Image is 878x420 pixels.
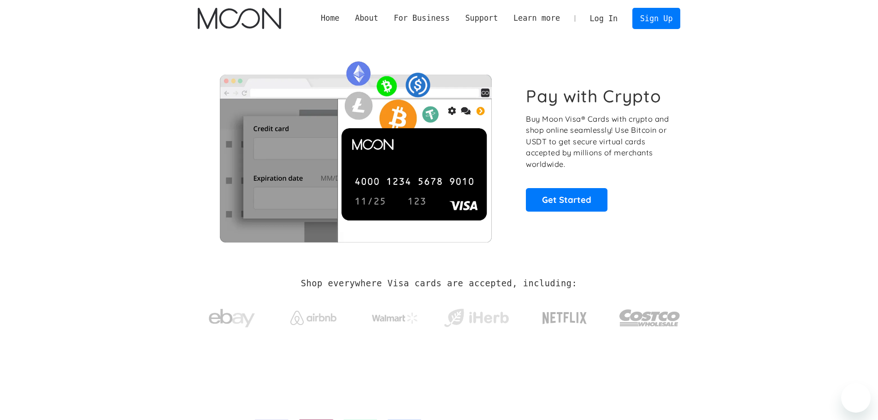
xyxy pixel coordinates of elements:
a: Log In [582,8,625,29]
img: Costco [619,301,681,335]
iframe: Button to launch messaging window [841,383,871,413]
img: ebay [209,304,255,333]
img: iHerb [442,306,511,330]
div: Learn more [506,12,568,24]
div: About [355,12,378,24]
a: Airbnb [279,302,348,330]
a: home [198,8,281,29]
h1: Pay with Crypto [526,86,661,106]
div: Support [465,12,498,24]
a: Costco [619,291,681,340]
div: For Business [394,12,449,24]
div: Learn more [513,12,560,24]
a: Get Started [526,188,607,211]
a: Sign Up [632,8,680,29]
img: Moon Cards let you spend your crypto anywhere Visa is accepted. [198,55,513,242]
img: Moon Logo [198,8,281,29]
a: iHerb [442,297,511,335]
a: Netflix [524,297,606,334]
img: Netflix [542,307,588,330]
div: For Business [386,12,458,24]
img: Walmart [372,313,418,324]
h2: Shop everywhere Visa cards are accepted, including: [301,278,577,289]
a: ebay [198,295,266,337]
a: Home [313,12,347,24]
div: About [347,12,386,24]
a: Walmart [360,303,429,328]
p: Buy Moon Visa® Cards with crypto and shop online seamlessly! Use Bitcoin or USDT to get secure vi... [526,113,670,170]
div: Support [458,12,506,24]
img: Airbnb [290,311,336,325]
